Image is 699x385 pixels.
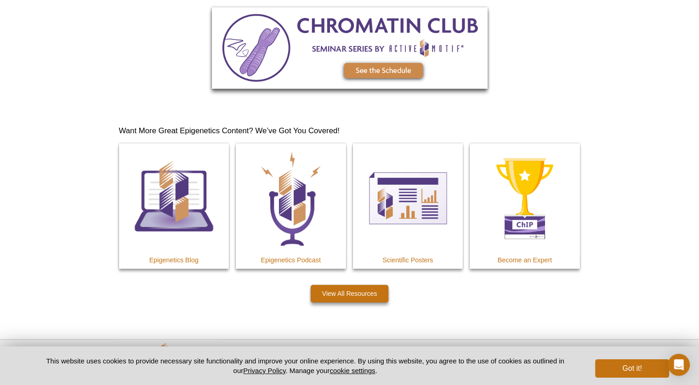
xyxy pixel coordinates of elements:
[470,143,580,254] img: Becomes a ChIP Assay Expert
[353,256,463,264] h4: Scientific Posters
[119,125,580,136] h3: Want More Great Epigenetics Content? We’ve Got You Covered!
[119,256,229,264] h4: Epigenetics Blog
[119,143,229,269] a: Epigenetics Blog
[330,367,375,374] button: cookie settings
[119,143,229,254] img: Epigenetics Blog
[236,256,346,264] h4: Epigenetics Podcast
[470,143,580,269] a: Become an Expert
[212,7,488,89] img: Chromatin Club Events
[236,143,346,254] img: Epigenetics Podcast
[470,256,580,264] h4: Become an Expert
[30,356,580,375] p: This website uses cookies to provide necessary site functionality and improve your online experie...
[114,340,220,377] img: Active Motif,
[353,143,463,269] a: Scientific Posters
[236,143,346,269] a: Epigenetics Podcast
[595,359,669,378] button: Got it!
[353,143,463,254] img: Scientific Posters
[243,367,285,374] a: Privacy Policy
[311,285,389,302] a: View All Resources
[668,354,690,376] div: Open Intercom Messenger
